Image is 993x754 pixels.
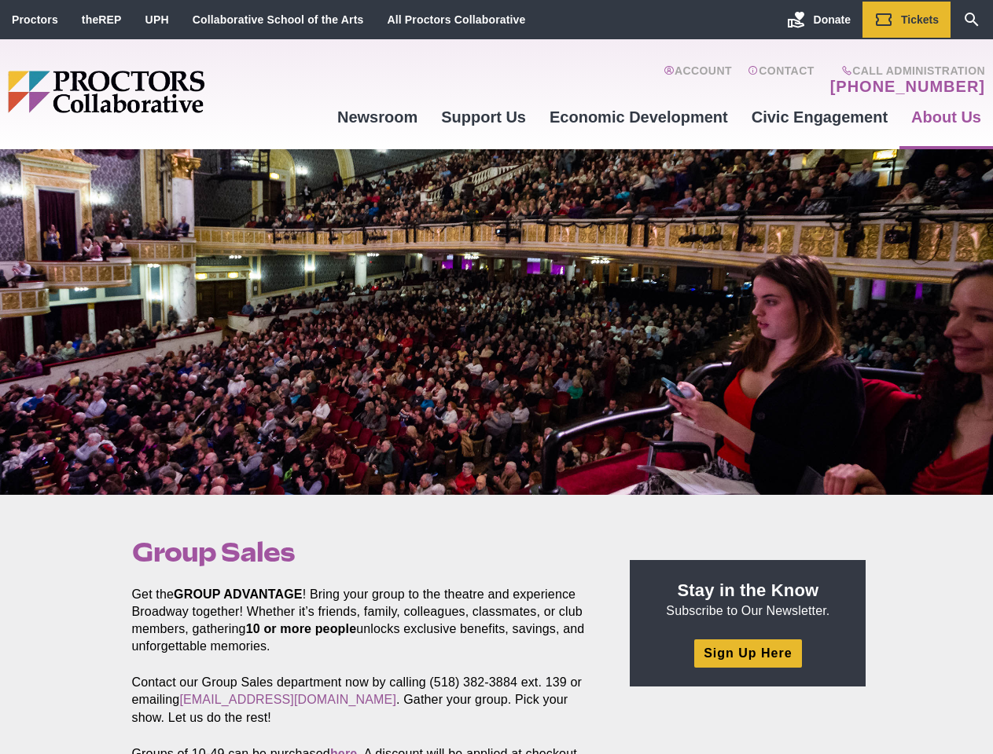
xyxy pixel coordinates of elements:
[82,13,122,26] a: theREP
[830,77,985,96] a: [PHONE_NUMBER]
[862,2,951,38] a: Tickets
[740,96,899,138] a: Civic Engagement
[748,64,815,96] a: Contact
[12,13,58,26] a: Proctors
[8,71,325,113] img: Proctors logo
[538,96,740,138] a: Economic Development
[678,580,819,600] strong: Stay in the Know
[694,639,801,667] a: Sign Up Here
[901,13,939,26] span: Tickets
[179,693,396,706] a: [EMAIL_ADDRESS][DOMAIN_NAME]
[132,586,594,655] p: Get the ! Bring your group to the theatre and experience Broadway together! Whether it’s friends,...
[246,622,357,635] strong: 10 or more people
[775,2,862,38] a: Donate
[649,579,847,620] p: Subscribe to Our Newsletter.
[174,587,303,601] strong: GROUP ADVANTAGE
[664,64,732,96] a: Account
[429,96,538,138] a: Support Us
[951,2,993,38] a: Search
[132,674,594,726] p: Contact our Group Sales department now by calling (518) 382-3884 ext. 139 or emailing . Gather yo...
[814,13,851,26] span: Donate
[193,13,364,26] a: Collaborative School of the Arts
[132,537,594,567] h1: Group Sales
[826,64,985,77] span: Call Administration
[325,96,429,138] a: Newsroom
[899,96,993,138] a: About Us
[387,13,525,26] a: All Proctors Collaborative
[145,13,169,26] a: UPH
